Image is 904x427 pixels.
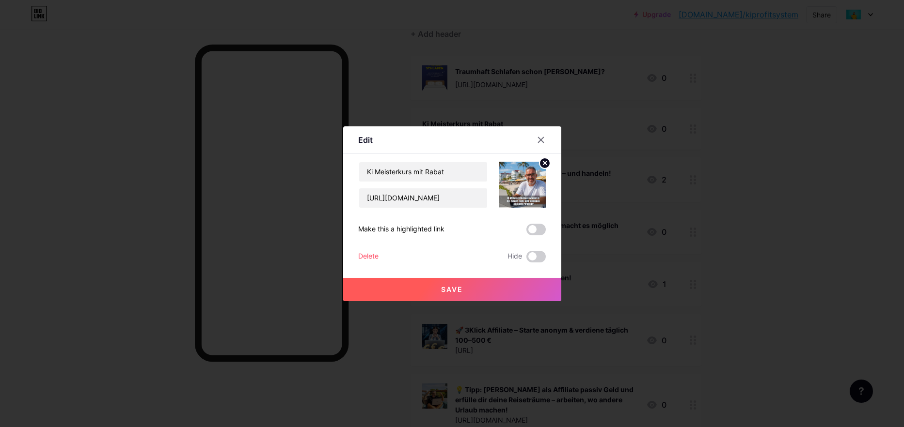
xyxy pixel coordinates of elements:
[343,278,561,301] button: Save
[359,224,445,235] div: Make this a highlighted link
[441,285,463,293] span: Save
[359,134,373,146] div: Edit
[359,162,487,182] input: Title
[359,188,487,208] input: URL
[499,162,546,208] img: link_thumbnail
[359,251,379,262] div: Delete
[508,251,523,262] span: Hide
